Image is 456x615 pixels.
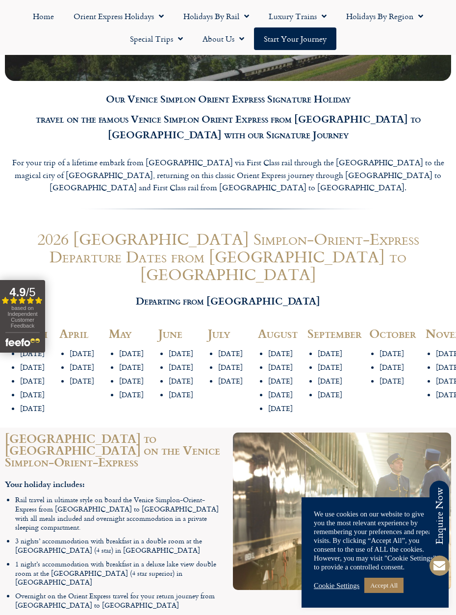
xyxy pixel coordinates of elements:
[119,377,149,386] li: [DATE]
[70,349,99,359] li: [DATE]
[436,349,446,359] li: [DATE]
[5,156,451,194] p: For your trip of a lifetime embark from [GEOGRAPHIC_DATA] via First Class rail through the [GEOGR...
[158,328,198,339] h2: June
[5,478,85,489] strong: Your holiday includes:
[436,363,446,372] li: [DATE]
[436,390,446,400] li: [DATE]
[59,328,99,339] h2: April
[64,5,174,27] a: Orient Express Holidays
[318,377,360,386] li: [DATE]
[314,581,359,590] a: Cookie Settings
[169,377,198,386] li: [DATE]
[314,510,436,571] div: We use cookies on our website to give you the most relevant experience by remembering your prefer...
[258,328,298,339] h2: August
[20,349,50,359] li: [DATE]
[169,349,198,359] li: [DATE]
[268,363,298,372] li: [DATE]
[318,390,360,400] li: [DATE]
[119,390,149,400] li: [DATE]
[15,591,223,610] li: Overnight on the Orient Express travel for your return journey from [GEOGRAPHIC_DATA] to [GEOGRAP...
[15,560,223,587] li: 1 night’s accommodation with breakfast in a deluxe lake view double room at the [GEOGRAPHIC_DATA]...
[307,328,360,339] h2: September
[120,27,193,50] a: Special Trips
[5,433,223,468] h2: [GEOGRAPHIC_DATA] to [GEOGRAPHIC_DATA] on the Venice Simplon-Orient-Express
[70,377,99,386] li: [DATE]
[119,363,149,372] li: [DATE]
[233,433,451,590] img: Orient Express Platform Check
[268,377,298,386] li: [DATE]
[380,377,416,386] li: [DATE]
[15,537,223,555] li: 3 nights’ accommodation with breakfast in a double room at the [GEOGRAPHIC_DATA] (4 star) in [GEO...
[318,363,360,372] li: [DATE]
[20,390,50,400] li: [DATE]
[15,495,223,532] li: Rail travel in ultimate style on board the Venice Simplon-Orient-Express from [GEOGRAPHIC_DATA] t...
[369,328,416,339] h2: October
[254,27,336,50] a: Start your Journey
[20,363,50,372] li: [DATE]
[259,5,336,27] a: Luxury Trains
[318,349,360,359] li: [DATE]
[218,349,248,359] li: [DATE]
[380,363,416,372] li: [DATE]
[70,363,99,372] li: [DATE]
[208,328,248,339] h2: July
[36,111,421,142] span: travel on the famous Venice Simplon Orient Express from [GEOGRAPHIC_DATA] to [GEOGRAPHIC_DATA] wi...
[109,328,149,339] h2: May
[218,363,248,372] li: [DATE]
[268,349,298,359] li: [DATE]
[426,328,446,339] h2: November
[174,5,259,27] a: Holidays by Rail
[5,230,451,283] h1: 2026 [GEOGRAPHIC_DATA] Simplon-Orient-Express Departure Dates from [GEOGRAPHIC_DATA] to [GEOGRAPH...
[169,363,198,372] li: [DATE]
[5,5,451,50] nav: Menu
[218,377,248,386] li: [DATE]
[268,390,298,400] li: [DATE]
[119,349,149,359] li: [DATE]
[20,404,50,413] li: [DATE]
[193,27,254,50] a: About Us
[106,91,351,106] span: Our Venice Simplon Orient Express Signature Holiday
[23,5,64,27] a: Home
[136,293,320,308] span: Departing from [GEOGRAPHIC_DATA]
[380,349,416,359] li: [DATE]
[20,377,50,386] li: [DATE]
[268,404,298,413] li: [DATE]
[336,5,433,27] a: Holidays by Region
[436,377,446,386] li: [DATE]
[364,578,404,593] a: Accept All
[169,390,198,400] li: [DATE]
